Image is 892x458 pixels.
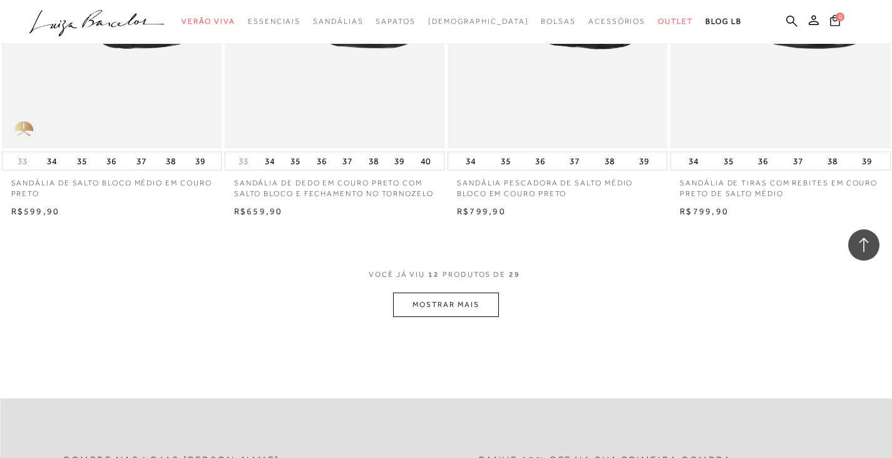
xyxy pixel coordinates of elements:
[705,10,742,33] a: BLOG LB
[313,10,363,33] a: categoryNavScreenReaderText
[192,152,209,170] button: 39
[720,152,737,170] button: 35
[248,17,300,26] span: Essenciais
[182,10,235,33] a: categoryNavScreenReaderText
[287,152,304,170] button: 35
[443,269,506,280] span: PRODUTOS DE
[2,111,46,148] img: golden_caliandra_v6.png
[313,17,363,26] span: Sandálias
[248,10,300,33] a: categoryNavScreenReaderText
[365,152,382,170] button: 38
[824,152,841,170] button: 38
[531,152,549,170] button: 36
[393,293,498,317] button: MOSTRAR MAIS
[457,206,506,216] span: R$799,90
[43,152,61,170] button: 34
[680,206,729,216] span: R$799,90
[541,17,576,26] span: Bolsas
[588,17,645,26] span: Acessórios
[313,152,331,170] button: 36
[391,152,408,170] button: 39
[11,206,60,216] span: R$599,90
[754,152,772,170] button: 36
[509,269,520,293] span: 29
[133,152,150,170] button: 37
[376,17,415,26] span: Sapatos
[376,10,415,33] a: categoryNavScreenReaderText
[428,17,529,26] span: [DEMOGRAPHIC_DATA]
[789,152,807,170] button: 37
[2,170,222,199] a: SANDÁLIA DE SALTO BLOCO MÉDIO EM COURO PRETO
[497,152,515,170] button: 35
[541,10,576,33] a: categoryNavScreenReaderText
[858,152,876,170] button: 39
[658,10,693,33] a: categoryNavScreenReaderText
[369,269,425,280] span: VOCê JÁ VIU
[685,152,702,170] button: 34
[182,17,235,26] span: Verão Viva
[836,13,844,21] span: 0
[73,152,91,170] button: 35
[261,152,279,170] button: 34
[462,152,479,170] button: 34
[103,152,120,170] button: 36
[588,10,645,33] a: categoryNavScreenReaderText
[635,152,653,170] button: 39
[234,206,283,216] span: R$659,90
[566,152,583,170] button: 37
[428,269,439,293] span: 12
[601,152,618,170] button: 38
[826,14,844,31] button: 0
[705,17,742,26] span: BLOG LB
[658,17,693,26] span: Outlet
[428,10,529,33] a: noSubCategoriesText
[235,155,252,167] button: 33
[339,152,356,170] button: 37
[670,170,890,199] a: SANDÁLIA DE TIRAS COM REBITES EM COURO PRETO DE SALTO MÉDIO
[162,152,180,170] button: 38
[448,170,667,199] a: SANDÁLIA PESCADORA DE SALTO MÉDIO BLOCO EM COURO PRETO
[225,170,444,199] a: SANDÁLIA DE DEDO EM COURO PRETO COM SALTO BLOCO E FECHAMENTO NO TORNOZELO
[14,155,31,167] button: 33
[417,152,434,170] button: 40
